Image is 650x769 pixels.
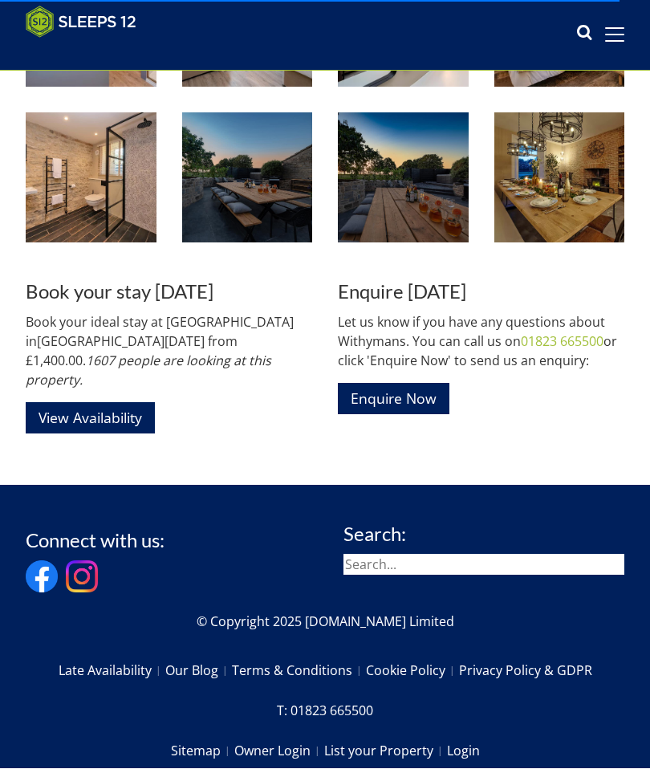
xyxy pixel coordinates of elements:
img: Withymans - Soft lighting sets the scene by evening - perfect for celebration dinners [494,113,625,244]
img: Withymans - Enjoy hearty barbecues on the patio at the front of the house [182,113,313,244]
iframe: Customer reviews powered by Trustpilot [18,48,186,62]
a: Cookie Policy [366,657,459,685]
a: Late Availability [59,657,165,685]
a: View Availability [26,403,155,434]
a: Sitemap [171,738,234,765]
i: 1607 people are looking at this property. [26,352,271,389]
h3: Book your stay [DATE] [26,282,312,303]
a: Terms & Conditions [232,657,366,685]
h3: Connect with us: [26,531,165,551]
h3: Search: [343,524,624,545]
img: Instagram [66,561,98,593]
a: [GEOGRAPHIC_DATA] [37,333,165,351]
a: Owner Login [234,738,324,765]
img: Withymans - Bedroom 6: Original stone wall in the en suite wet room [26,113,156,244]
a: Enquire Now [338,384,449,415]
h3: Enquire [DATE] [338,282,624,303]
input: Search... [343,555,624,576]
a: Our Blog [165,657,232,685]
p: © Copyright 2025 [DOMAIN_NAME] Limited [26,612,624,632]
a: List your Property [324,738,447,765]
p: Let us know if you have any questions about Withymans. You can call us on or click 'Enquire Now' ... [338,313,624,371]
a: 01823 665500 [521,333,603,351]
a: T: 01823 665500 [277,698,373,725]
img: Facebook [26,561,58,593]
img: Sleeps 12 [26,6,136,39]
img: Withymans - Make the most of balmy evenings on the patio as the sun sets over the Somerset Levels [338,113,469,244]
p: Book your ideal stay at [GEOGRAPHIC_DATA] in [DATE] from £1,400.00. [26,313,312,390]
a: Login [447,738,480,765]
a: Privacy Policy & GDPR [459,657,592,685]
